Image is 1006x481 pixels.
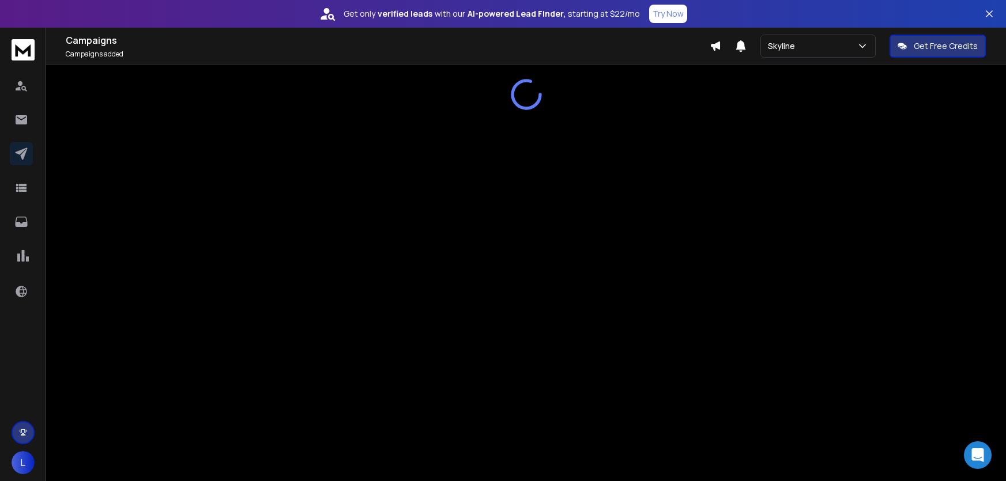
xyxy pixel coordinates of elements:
[12,39,35,60] img: logo
[468,8,566,20] strong: AI-powered Lead Finder,
[378,8,432,20] strong: verified leads
[344,8,640,20] p: Get only with our starting at $22/mo
[890,35,986,58] button: Get Free Credits
[653,8,684,20] p: Try Now
[768,40,800,52] p: Skyline
[66,33,710,47] h1: Campaigns
[66,50,710,59] p: Campaigns added
[914,40,978,52] p: Get Free Credits
[964,441,992,469] div: Open Intercom Messenger
[649,5,687,23] button: Try Now
[12,451,35,474] button: L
